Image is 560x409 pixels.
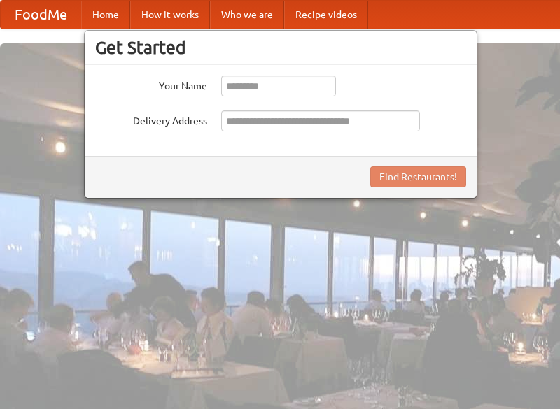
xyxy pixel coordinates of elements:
label: Delivery Address [95,110,207,128]
a: Home [81,1,130,29]
a: Recipe videos [284,1,368,29]
button: Find Restaurants! [370,166,466,187]
h3: Get Started [95,37,466,58]
label: Your Name [95,76,207,93]
a: Who we are [210,1,284,29]
a: FoodMe [1,1,81,29]
a: How it works [130,1,210,29]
